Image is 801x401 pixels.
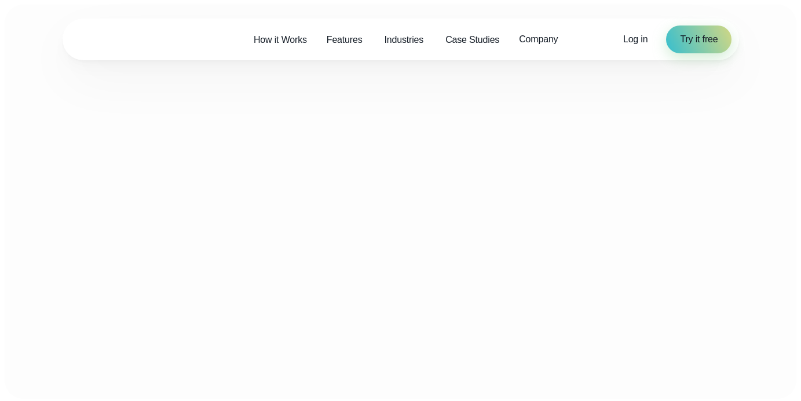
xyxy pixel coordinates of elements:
a: How it Works [244,28,317,52]
span: Try it free [680,32,718,46]
span: Features [327,33,363,47]
a: Try it free [666,25,731,53]
span: Log in [623,34,648,44]
a: Log in [623,32,648,46]
span: Case Studies [445,33,499,47]
span: Industries [385,33,424,47]
span: Company [519,32,558,46]
span: How it Works [254,33,307,47]
a: Case Studies [436,28,509,52]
